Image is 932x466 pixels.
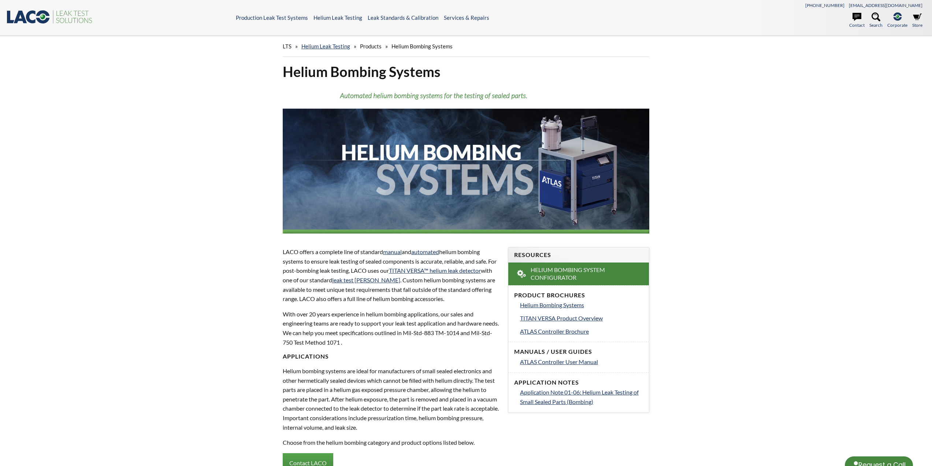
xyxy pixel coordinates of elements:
a: Helium Leak Testing [301,43,350,49]
a: Helium Bombing System Configurator [508,263,649,285]
span: Helium Bombing Systems [520,301,584,308]
span: Application Note 01-06: Helium Leak Testing of Small Sealed Parts (Bombing) [520,389,639,405]
a: Production Leak Test Systems [236,14,308,21]
h4: Application Notes [514,379,643,386]
a: Helium Leak Testing [313,14,362,21]
a: Application Note 01-06: Helium Leak Testing of Small Sealed Parts (Bombing) [520,388,643,406]
span: LTS [283,43,292,49]
h4: Resources [514,251,643,259]
h4: Manuals / User Guides [514,348,643,356]
img: Helium Bombing Systems Banner [283,87,650,234]
a: Search [869,12,883,29]
a: Contact [849,12,865,29]
h4: Applications [283,353,499,360]
a: Helium Bombing Systems [520,300,643,310]
a: ATLAS Controller Brochure [520,327,643,336]
span: ATLAS Controller Brochure [520,328,589,335]
span: Products [360,43,382,49]
a: Leak Standards & Calibration [368,14,438,21]
span: Helium Bombing Systems [391,43,453,49]
a: Store [912,12,922,29]
a: ATLAS Controller User Manual [520,357,643,367]
span: Helium Bombing System Configurator [531,266,629,282]
a: Services & Repairs [444,14,489,21]
a: TITAN VERSA™ helium leak detector [389,267,481,274]
p: With over 20 years experience in helium bombing applications, our sales and engineering teams are... [283,309,499,347]
a: [PHONE_NUMBER] [805,3,844,8]
div: » » » [283,36,650,57]
a: [EMAIL_ADDRESS][DOMAIN_NAME] [849,3,922,8]
span: ATLAS Controller User Manual [520,358,598,365]
span: Corporate [887,22,907,29]
span: TITAN VERSA Product Overview [520,315,603,322]
a: TITAN VERSA Product Overview [520,313,643,323]
p: Choose from the helium bombing category and product options listed below. [283,438,499,447]
h1: Helium Bombing Systems [283,63,650,81]
p: Helium bombing systems are ideal for manufacturers of small sealed electronics and other hermetic... [283,366,499,432]
a: automated [411,248,439,255]
a: manual [383,248,402,255]
p: LACO offers a complete line of standard and helium bombing systems to ensure leak testing of seal... [283,247,499,304]
h4: Product Brochures [514,291,643,299]
a: leak test [PERSON_NAME] [332,276,400,283]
